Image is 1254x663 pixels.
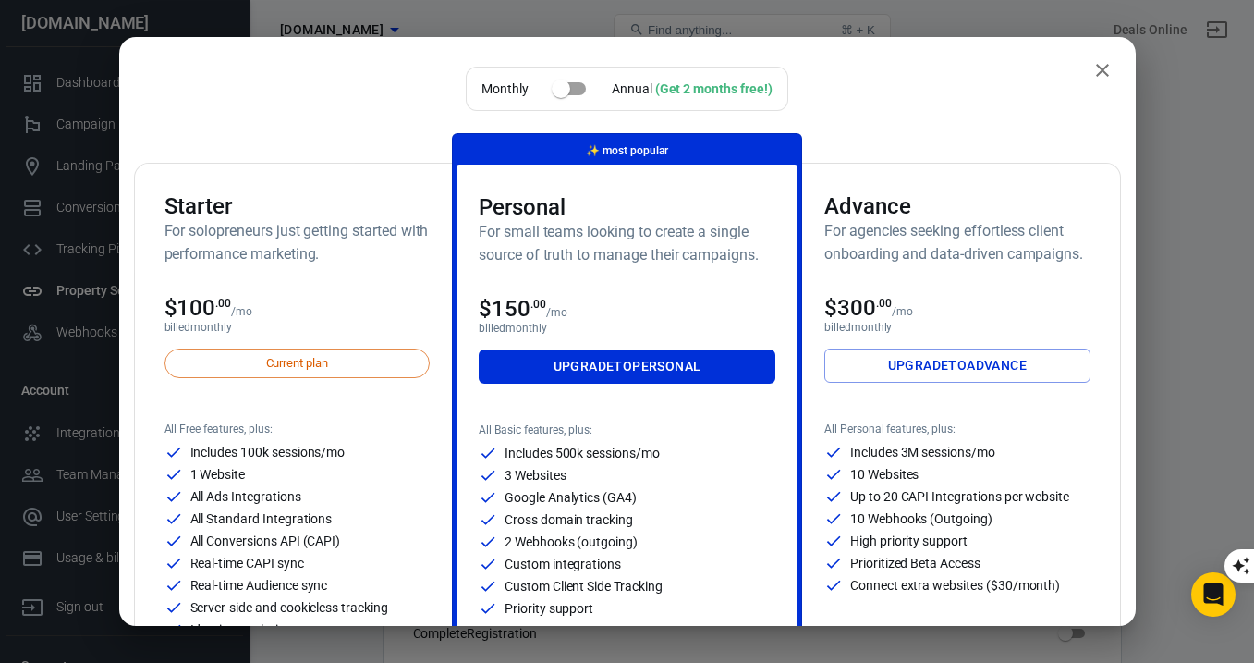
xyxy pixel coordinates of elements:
div: (Get 2 months free!) [655,81,773,96]
p: Connect extra websites ($30/month) [850,579,1060,592]
h3: Starter [164,193,431,219]
a: UpgradetoAdvance [824,349,1090,383]
div: Open Intercom Messenger [1191,572,1236,617]
p: Priority support [505,602,593,615]
span: $150 [479,296,546,322]
h6: For small teams looking to create a single source of truth to manage their campaigns. [479,220,775,266]
p: Server-side and cookieless tracking [190,601,388,614]
span: $100 [164,295,232,321]
p: Real-time Audience sync [190,579,328,592]
p: Prioritized Beta Access [850,557,980,570]
p: Includes 500k sessions/mo [505,447,660,460]
p: Includes 3M sessions/mo [850,446,995,459]
p: All Standard Integrations [190,512,333,525]
p: 3 Websites [505,469,566,482]
p: Up to 20 CAPI Integrations per website [850,490,1069,503]
p: 10 Websites [850,468,919,481]
p: All Conversions API (CAPI) [190,534,341,547]
p: 1 Website [190,468,246,481]
p: Custom integrations [505,558,621,571]
p: All Ads Integrations [190,490,301,503]
span: magic [586,144,600,157]
p: All Personal features, plus: [824,423,1090,436]
span: Current plan [256,354,338,373]
p: Includes 100k sessions/mo [190,446,346,459]
sup: .00 [215,297,231,310]
button: close [1084,52,1121,89]
p: Custom Client Side Tracking [505,580,663,593]
p: billed monthly [824,321,1090,334]
p: Real-time CAPI sync [190,557,304,570]
p: /mo [546,306,567,319]
p: /mo [892,305,913,318]
p: Monthly [481,80,529,99]
p: /mo [231,305,252,318]
span: $300 [824,295,892,321]
p: Google Analytics (GA4) [505,491,637,504]
p: 10 Webhooks (Outgoing) [850,512,992,525]
h3: Personal [479,194,775,220]
sup: .00 [876,297,892,310]
div: Annual [612,80,773,99]
h3: Advance [824,193,1090,219]
a: UpgradetoPersonal [479,350,775,384]
p: Cross domain tracking [505,513,633,526]
p: All Basic features, plus: [479,424,775,436]
p: most popular [586,141,667,161]
p: billed monthly [164,321,431,334]
p: Identity resolution [190,623,293,636]
h6: For solopreneurs just getting started with performance marketing. [164,219,431,265]
p: All Free features, plus: [164,423,431,436]
h6: For agencies seeking effortless client onboarding and data-driven campaigns. [824,219,1090,265]
p: High priority support [850,534,968,547]
p: 2 Webhooks (outgoing) [505,535,638,548]
p: billed monthly [479,322,775,335]
sup: .00 [530,298,546,311]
